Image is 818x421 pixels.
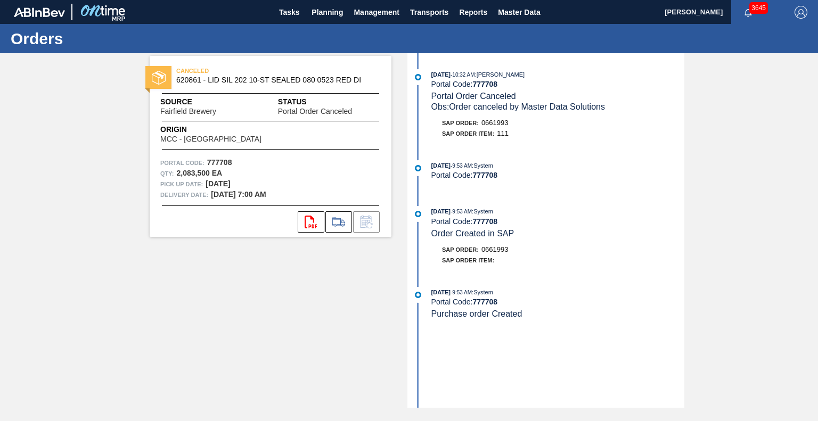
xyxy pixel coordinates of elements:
[431,298,684,306] div: Portal Code:
[472,289,493,295] span: : System
[475,71,525,78] span: : [PERSON_NAME]
[451,209,472,214] span: - 9:53 AM
[498,6,540,19] span: Master Data
[731,5,765,20] button: Notifications
[431,171,684,179] div: Portal Code:
[431,309,522,318] span: Purchase order Created
[472,80,497,88] strong: 777708
[472,162,493,169] span: : System
[472,171,497,179] strong: 777708
[431,92,516,101] span: Portal Order Canceled
[431,208,451,214] span: [DATE]
[442,130,494,137] span: SAP Order Item:
[176,169,222,177] strong: 2,083,500 EA
[472,217,497,226] strong: 777708
[354,6,399,19] span: Management
[160,96,248,108] span: Source
[160,168,174,179] span: Qty :
[431,217,684,226] div: Portal Code:
[278,96,381,108] span: Status
[431,229,514,238] span: Order Created in SAP
[431,102,605,111] span: Obs: Order canceled by Master Data Solutions
[415,292,421,298] img: atual
[160,108,216,115] span: Fairfield Brewery
[431,71,451,78] span: [DATE]
[442,257,494,263] span: SAP Order Item:
[431,289,451,295] span: [DATE]
[431,80,684,88] div: Portal Code:
[160,179,203,189] span: Pick up Date:
[277,6,301,19] span: Tasks
[442,246,479,253] span: SAP Order:
[451,163,472,169] span: - 9:53 AM
[431,162,451,169] span: [DATE]
[459,6,487,19] span: Reports
[160,135,261,143] span: MCC - [GEOGRAPHIC_DATA]
[278,108,352,115] span: Portal Order Canceled
[415,211,421,217] img: atual
[749,2,768,14] span: 3645
[415,74,421,80] img: atual
[481,119,509,127] span: 0661993
[353,211,380,233] div: Inform order change
[211,190,266,199] strong: [DATE] 7:00 AM
[160,124,288,135] span: Origin
[410,6,448,19] span: Transports
[481,245,509,253] span: 0661993
[207,158,232,167] strong: 777708
[160,189,208,200] span: Delivery Date:
[160,158,204,168] span: Portal Code:
[14,7,65,17] img: TNhmsLtSVTkK8tSr43FrP2fwEKptu5GPRR3wAAAABJRU5ErkJggg==
[206,179,230,188] strong: [DATE]
[497,129,509,137] span: 111
[11,32,200,45] h1: Orders
[415,165,421,171] img: atual
[472,298,497,306] strong: 777708
[451,290,472,295] span: - 9:53 AM
[442,120,479,126] span: SAP Order:
[298,211,324,233] div: Open PDF file
[176,76,370,84] span: 620861 - LID SIL 202 10-ST SEALED 080 0523 RED DI
[451,72,475,78] span: - 10:32 AM
[795,6,807,19] img: Logout
[472,208,493,214] span: : System
[325,211,352,233] div: Go to Load Composition
[176,65,325,76] span: CANCELED
[152,71,166,85] img: status
[312,6,343,19] span: Planning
